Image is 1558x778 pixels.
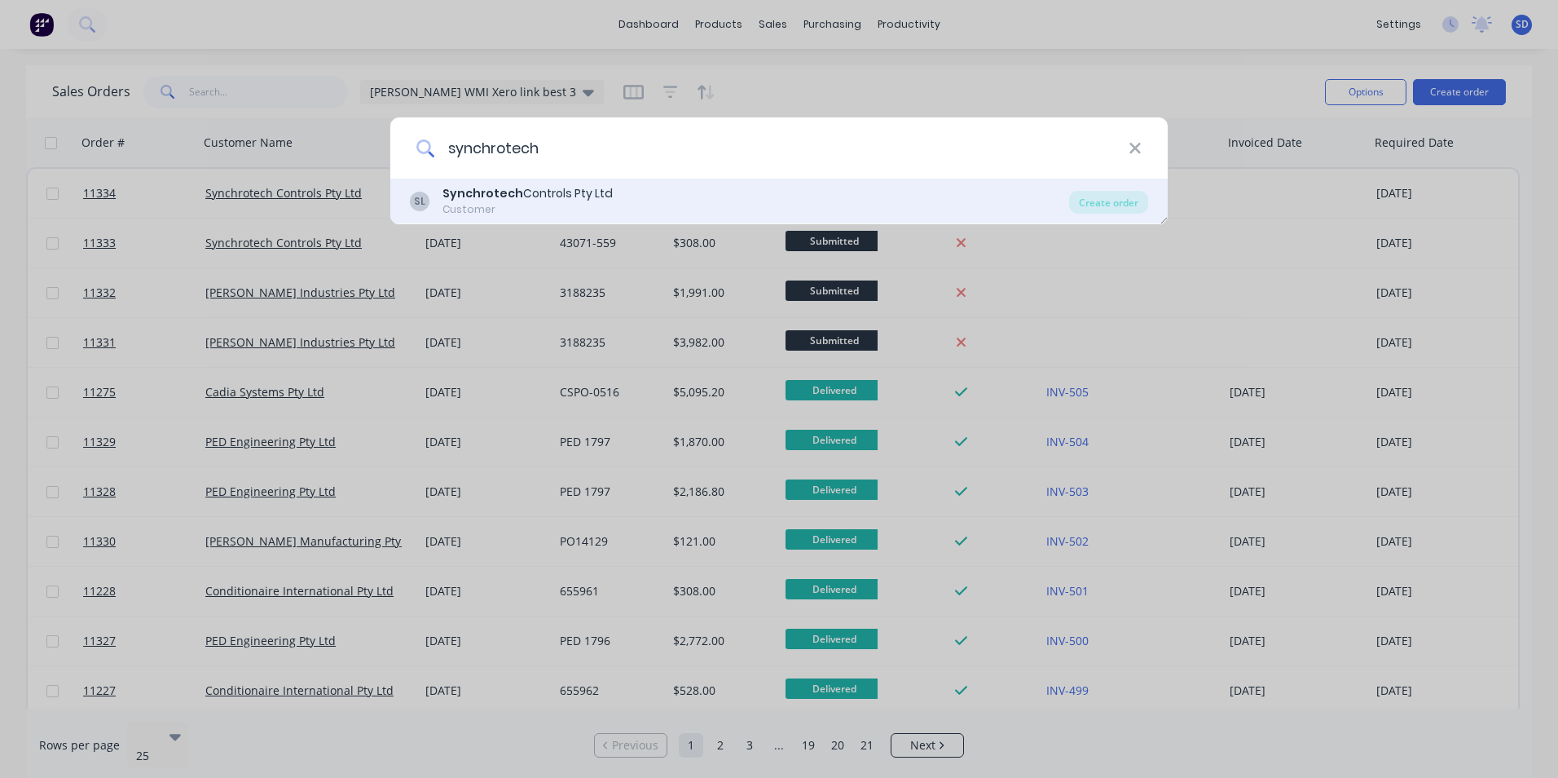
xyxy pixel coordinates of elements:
div: Customer [442,202,613,217]
input: Enter a customer name to create a new order... [434,117,1129,179]
div: Controls Pty Ltd [442,185,613,202]
div: SL [410,192,429,211]
div: Create order [1069,191,1148,214]
b: Synchrotech [442,185,523,201]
